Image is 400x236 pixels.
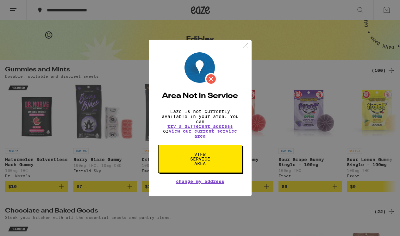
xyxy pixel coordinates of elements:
[169,128,237,139] a: view our current service area
[184,152,216,166] span: View Service Area
[158,152,242,157] a: View Service Area
[158,109,242,139] p: Eaze is not currently available in your area. You can or
[4,4,46,10] span: Hi. Need any help?
[158,92,242,100] h2: Area Not In Service
[241,42,249,50] img: close.svg
[158,145,242,173] button: View Service Area
[176,179,224,184] button: Change My Address
[184,52,217,85] img: Location
[167,124,233,128] button: try a different address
